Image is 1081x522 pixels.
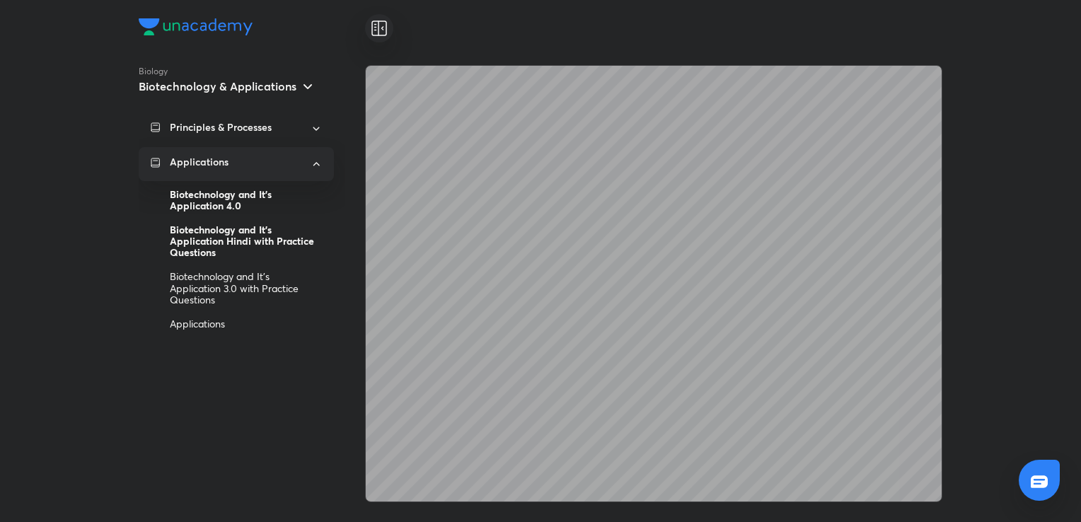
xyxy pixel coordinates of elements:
div: Biotechnology and It’s Application 3.0 with Practice Questions [170,265,323,311]
p: Biology [139,65,365,78]
div: Biotechnology and It’s Application Hindi with Practice Questions [170,218,323,265]
p: Applications [170,156,229,168]
h5: Biotechnology & Applications [139,79,296,93]
p: Principles & Processes [170,120,272,134]
img: Company Logo [139,18,253,35]
div: Applications [170,312,323,336]
div: Biotechnology and It’s Application 4.0 [170,182,323,218]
